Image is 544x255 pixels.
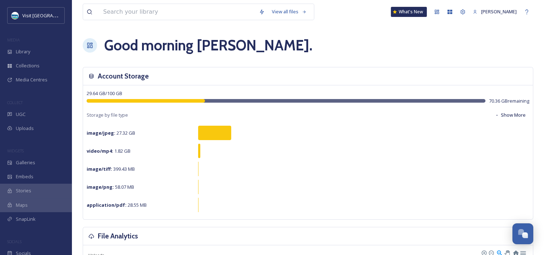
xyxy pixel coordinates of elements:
[87,130,135,136] span: 27.32 GB
[100,4,255,20] input: Search your library
[22,12,134,19] span: Visit [GEOGRAPHIC_DATA] and [GEOGRAPHIC_DATA]
[87,90,122,97] span: 29.64 GB / 100 GB
[87,202,127,208] strong: application/pdf :
[98,231,138,241] h3: File Analytics
[16,202,28,209] span: Maps
[16,173,33,180] span: Embeds
[512,223,533,244] button: Open Chat
[16,216,36,223] span: SnapLink
[7,239,22,244] span: SOCIALS
[87,184,134,190] span: 58.07 MB
[87,202,147,208] span: 28.55 MB
[16,76,47,83] span: Media Centres
[16,48,30,55] span: Library
[7,100,23,105] span: COLLECT
[16,111,26,118] span: UGC
[16,159,35,166] span: Galleries
[104,35,312,56] h1: Good morning [PERSON_NAME] .
[87,148,131,154] span: 1.82 GB
[268,5,310,19] a: View all files
[87,130,115,136] strong: image/jpeg :
[469,5,520,19] a: [PERSON_NAME]
[391,7,427,17] a: What's New
[87,184,114,190] strong: image/png :
[16,187,31,194] span: Stories
[491,108,529,122] button: Show More
[488,250,493,255] div: Zoom Out
[16,125,34,132] span: Uploads
[98,71,149,81] h3: Account Storage
[481,250,486,255] div: Zoom In
[12,12,19,19] img: Capture.JPG
[7,37,20,42] span: MEDIA
[504,250,509,255] div: Panning
[87,166,112,172] strong: image/tiff :
[87,166,135,172] span: 399.43 MB
[489,98,529,104] span: 70.36 GB remaining
[87,148,113,154] strong: video/mp4 :
[16,62,40,69] span: Collections
[87,112,128,118] span: Storage by file type
[7,148,24,153] span: WIDGETS
[481,8,517,15] span: [PERSON_NAME]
